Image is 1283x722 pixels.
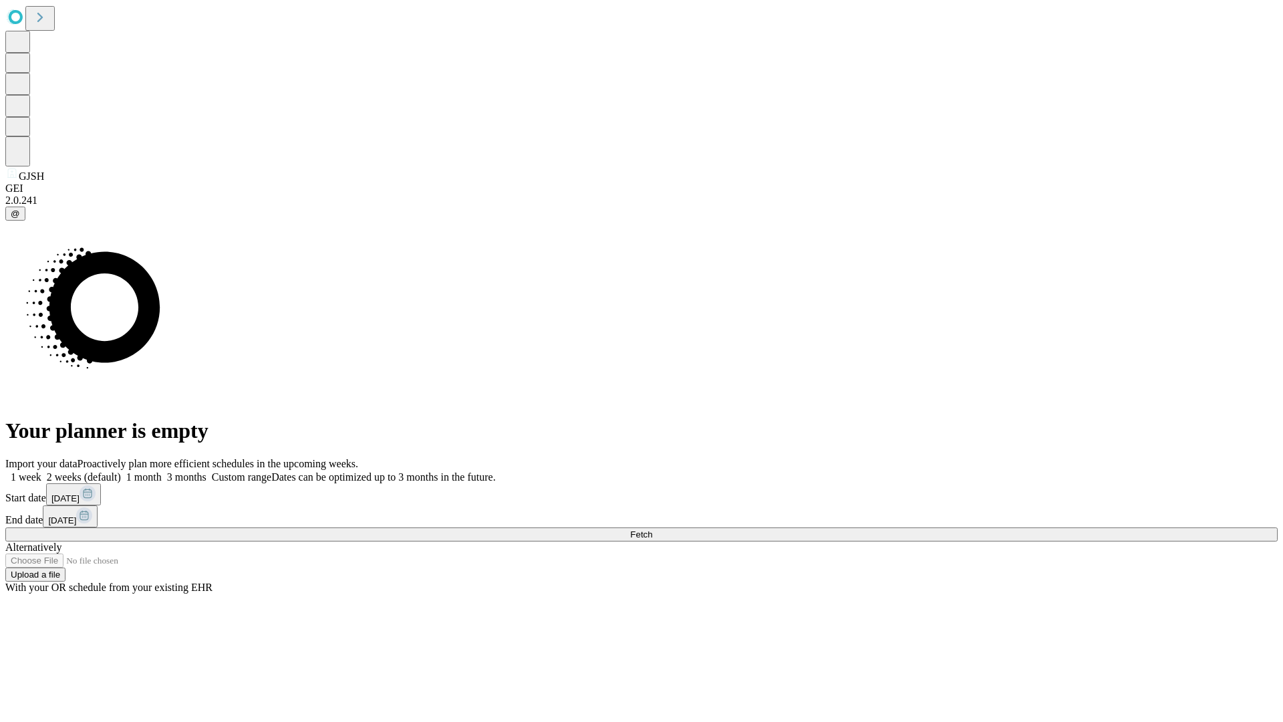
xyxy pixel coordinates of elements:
span: With your OR schedule from your existing EHR [5,582,212,593]
button: [DATE] [46,483,101,505]
span: 2 weeks (default) [47,471,121,483]
h1: Your planner is empty [5,418,1278,443]
span: Custom range [212,471,271,483]
button: Fetch [5,527,1278,541]
button: [DATE] [43,505,98,527]
span: Dates can be optimized up to 3 months in the future. [271,471,495,483]
span: [DATE] [48,515,76,525]
span: 1 month [126,471,162,483]
span: 3 months [167,471,206,483]
div: Start date [5,483,1278,505]
span: GJSH [19,170,44,182]
span: Fetch [630,529,652,539]
span: [DATE] [51,493,80,503]
span: Import your data [5,458,78,469]
span: Proactively plan more efficient schedules in the upcoming weeks. [78,458,358,469]
div: 2.0.241 [5,195,1278,207]
span: Alternatively [5,541,61,553]
span: @ [11,209,20,219]
span: 1 week [11,471,41,483]
button: Upload a file [5,568,65,582]
button: @ [5,207,25,221]
div: GEI [5,183,1278,195]
div: End date [5,505,1278,527]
